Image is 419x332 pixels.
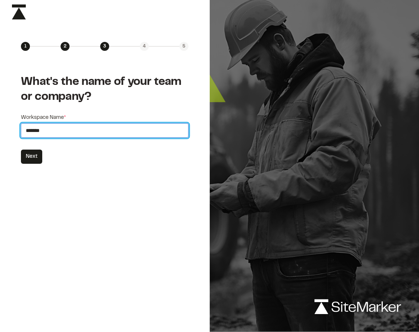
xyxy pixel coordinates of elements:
div: 1 [21,42,30,51]
img: logo-white-rebrand.svg [314,299,401,314]
div: 4 [140,42,149,51]
label: Workspace Name [21,114,188,122]
h1: What's the name of your team or company? [21,75,188,105]
button: Next [21,150,42,164]
div: 5 [179,42,188,51]
div: 3 [100,42,109,51]
img: icon-black-rebrand.svg [12,4,26,19]
div: 2 [61,42,70,51]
